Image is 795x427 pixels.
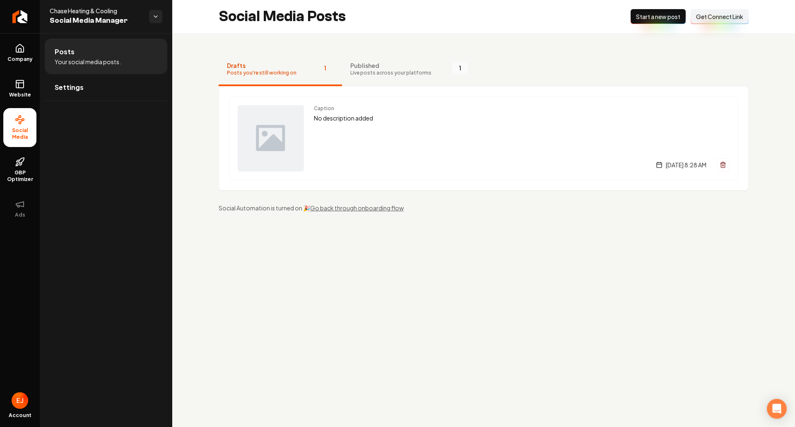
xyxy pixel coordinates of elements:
span: Your social media posts. [55,58,121,66]
span: Live posts across your platforms [350,70,431,76]
span: Settings [55,82,84,92]
span: Chase Heating & Cooling [50,7,142,15]
a: Website [3,72,36,105]
span: Social Media [3,127,36,140]
button: Start a new post [631,9,686,24]
span: Start a new post [636,12,680,21]
span: Ads [12,212,29,218]
a: Go back through onboarding flow [310,204,404,212]
a: GBP Optimizer [3,150,36,189]
p: No description added [314,113,730,123]
button: Get Connect Link [691,9,749,24]
img: Eduard Joers [12,392,28,409]
span: 1 [451,61,469,75]
span: Social Automation is turned on 🎉 [219,204,310,212]
button: Ads [3,193,36,225]
span: Published [350,61,431,70]
img: Rebolt Logo [12,10,28,23]
span: Posts [55,47,75,57]
a: Post previewCaptionNo description added[DATE] 8:28 AM [229,96,738,180]
span: Website [6,92,34,98]
img: Post preview [238,105,304,171]
h2: Social Media Posts [219,8,346,25]
span: Social Media Manager [50,15,142,27]
div: Open Intercom Messenger [767,399,787,419]
a: Company [3,37,36,69]
span: 1 [316,61,334,75]
button: Open user button [12,392,28,409]
nav: Tabs [219,53,749,86]
a: Settings [45,74,167,101]
button: PublishedLive posts across your platforms1 [342,53,477,86]
span: Caption [314,105,730,112]
span: GBP Optimizer [3,169,36,183]
button: DraftsPosts you're still working on1 [219,53,342,86]
span: Posts you're still working on [227,70,296,76]
span: Get Connect Link [696,12,743,21]
span: Account [9,412,31,419]
span: [DATE] 8:28 AM [666,161,706,169]
span: Company [4,56,36,63]
span: Drafts [227,61,296,70]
